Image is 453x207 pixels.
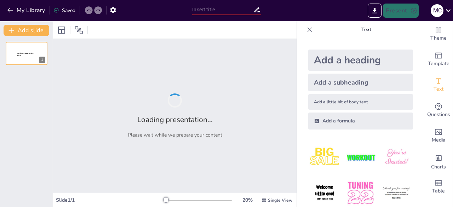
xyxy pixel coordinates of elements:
img: 2.jpeg [344,141,377,174]
button: Add slide [4,25,49,36]
span: Template [428,60,449,68]
button: Export to PowerPoint [368,4,382,18]
span: Text [434,85,443,93]
div: Layout [56,24,67,36]
div: Add a heading [308,50,413,71]
div: M C [431,4,443,17]
div: Add a little bit of body text [308,94,413,110]
button: M C [431,4,443,18]
div: Add a subheading [308,74,413,91]
span: Charts [431,163,446,171]
span: Position [75,26,83,34]
span: Questions [427,111,450,119]
div: 1 [6,42,47,65]
span: Table [432,187,445,195]
div: Add a formula [308,113,413,130]
div: 20 % [239,197,256,203]
div: Add ready made slides [424,47,453,72]
div: Add text boxes [424,72,453,98]
div: Add charts and graphs [424,149,453,174]
span: Sendsteps presentation editor [17,52,33,56]
img: 1.jpeg [308,141,341,174]
p: Please wait while we prepare your content [128,132,222,138]
div: 1 [39,57,45,63]
div: Add a table [424,174,453,200]
div: Add images, graphics, shapes or video [424,123,453,149]
h2: Loading presentation... [137,115,213,125]
span: Single View [268,197,292,203]
span: Theme [430,34,447,42]
img: 3.jpeg [380,141,413,174]
span: Media [432,136,446,144]
button: Present [383,4,418,18]
input: Insert title [192,5,253,15]
div: Change the overall theme [424,21,453,47]
button: My Library [5,5,48,16]
p: Text [315,21,417,38]
div: Get real-time input from your audience [424,98,453,123]
div: Slide 1 / 1 [56,197,164,203]
div: Saved [53,7,75,14]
